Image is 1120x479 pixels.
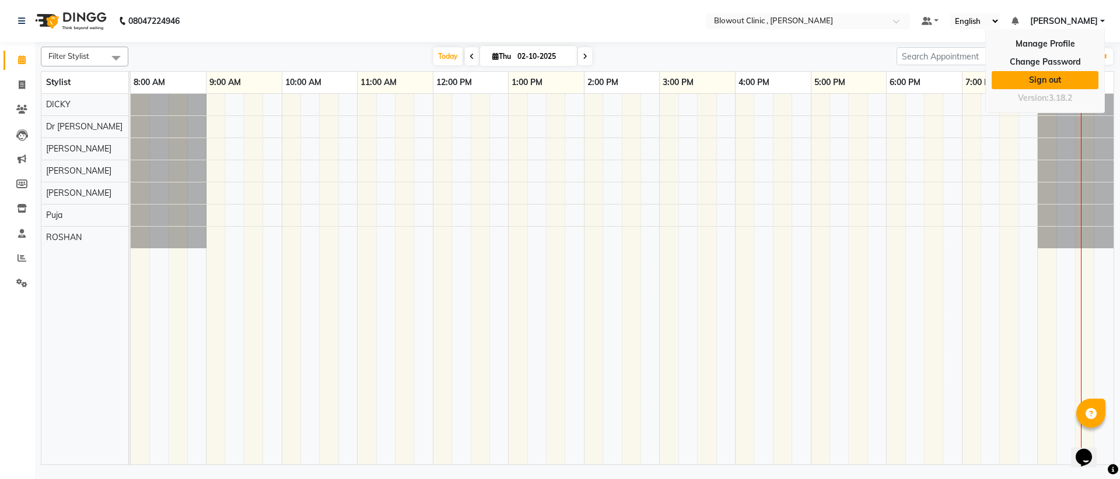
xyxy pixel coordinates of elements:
a: 2:00 PM [584,74,621,91]
a: 10:00 AM [282,74,324,91]
input: Search Appointment [897,47,999,65]
span: Dr [PERSON_NAME] [46,121,123,132]
span: [PERSON_NAME] [46,188,111,198]
a: 12:00 PM [433,74,475,91]
a: 11:00 AM [358,74,400,91]
a: 7:00 PM [963,74,999,91]
span: Today [433,47,463,65]
a: 5:00 PM [811,74,848,91]
span: [PERSON_NAME] [46,165,111,176]
a: 1:00 PM [509,74,545,91]
a: 8:00 AM [131,74,168,91]
a: 6:00 PM [887,74,923,91]
span: Stylist [46,77,71,87]
a: 4:00 PM [736,74,772,91]
span: [PERSON_NAME] [46,143,111,154]
span: Filter Stylist [48,51,89,61]
a: 3:00 PM [660,74,696,91]
b: 08047224946 [128,5,180,37]
span: Thu [489,52,514,61]
a: Change Password [992,53,1098,71]
a: Manage Profile [992,35,1098,53]
span: [PERSON_NAME] [1030,15,1098,27]
span: ROSHAN [46,232,82,242]
a: Sign out [992,71,1098,89]
iframe: chat widget [1071,432,1108,467]
img: logo [30,5,110,37]
input: 2025-10-02 [514,48,572,65]
span: Puja [46,210,62,220]
a: 9:00 AM [206,74,244,91]
span: DICKY [46,99,71,110]
div: Version:3.18.2 [992,90,1098,107]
